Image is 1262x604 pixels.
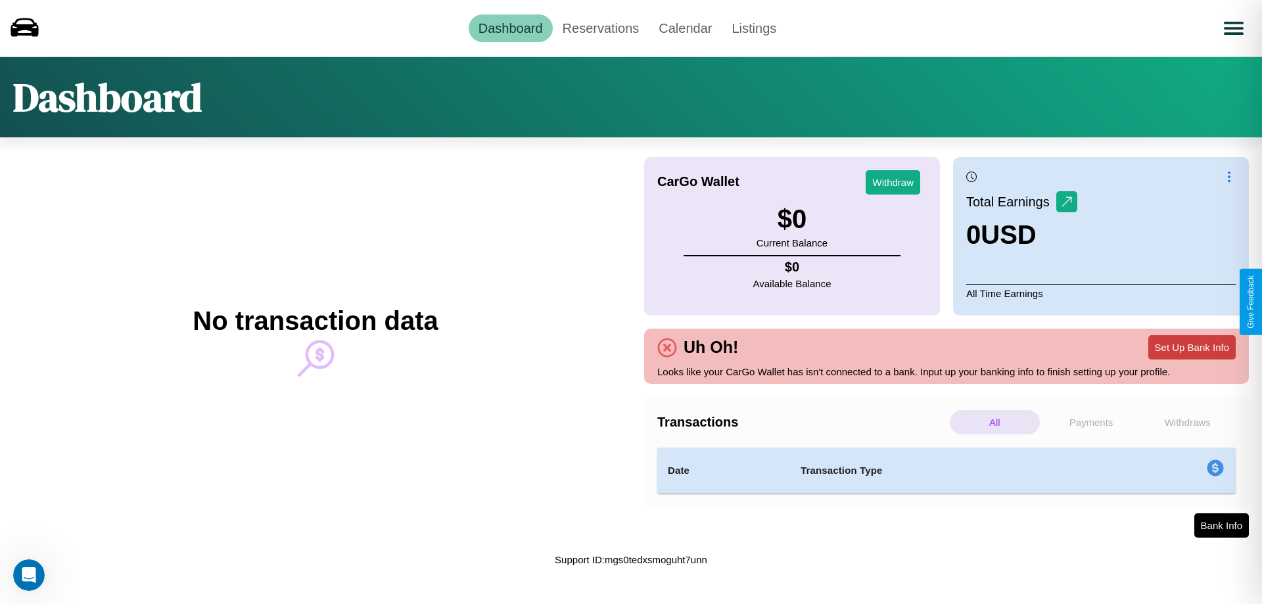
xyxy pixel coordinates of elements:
[966,190,1056,214] p: Total Earnings
[801,463,1099,478] h4: Transaction Type
[657,363,1236,381] p: Looks like your CarGo Wallet has isn't connected to a bank. Input up your banking info to finish ...
[1142,410,1232,434] p: Withdraws
[757,204,828,234] h3: $ 0
[657,415,947,430] h4: Transactions
[722,14,786,42] a: Listings
[13,70,202,124] h1: Dashboard
[1148,335,1236,360] button: Set Up Bank Info
[657,448,1236,494] table: simple table
[657,174,739,189] h4: CarGo Wallet
[553,14,649,42] a: Reservations
[555,551,707,569] p: Support ID: mgs0tedxsmoguht7unn
[649,14,722,42] a: Calendar
[677,338,745,357] h4: Uh Oh!
[1194,513,1249,538] button: Bank Info
[757,234,828,252] p: Current Balance
[668,463,780,478] h4: Date
[966,220,1077,250] h3: 0 USD
[193,306,438,336] h2: No transaction data
[753,275,831,292] p: Available Balance
[13,559,45,591] iframe: Intercom live chat
[866,170,920,195] button: Withdraw
[469,14,553,42] a: Dashboard
[753,260,831,275] h4: $ 0
[1046,410,1136,434] p: Payments
[1246,275,1255,329] div: Give Feedback
[966,284,1236,302] p: All Time Earnings
[950,410,1040,434] p: All
[1215,10,1252,47] button: Open menu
